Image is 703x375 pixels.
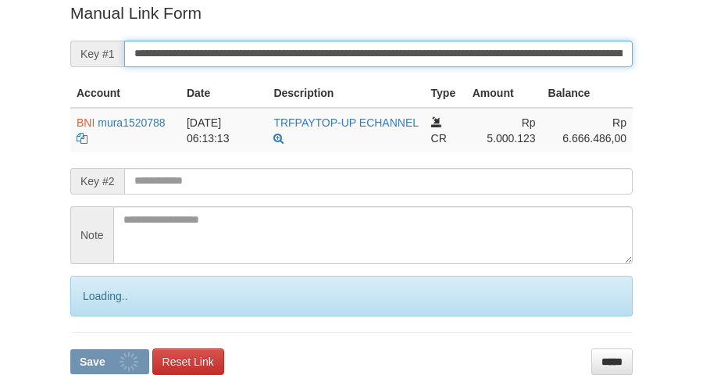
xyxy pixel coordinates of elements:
[180,79,267,108] th: Date
[98,116,165,129] a: mura1520788
[180,108,267,152] td: [DATE] 06:13:13
[162,355,214,368] span: Reset Link
[80,355,105,368] span: Save
[466,108,542,152] td: Rp 5.000.123
[431,132,447,145] span: CR
[267,79,424,108] th: Description
[152,348,224,375] a: Reset Link
[70,41,124,67] span: Key #1
[77,116,95,129] span: BNI
[70,206,113,264] span: Note
[466,79,542,108] th: Amount
[70,349,149,374] button: Save
[77,132,87,145] a: Copy mura1520788 to clipboard
[273,116,418,129] a: TRFPAYTOP-UP ECHANNEL
[70,276,633,316] div: Loading..
[425,79,466,108] th: Type
[70,2,633,24] p: Manual Link Form
[542,79,633,108] th: Balance
[70,79,180,108] th: Account
[70,168,124,195] span: Key #2
[542,108,633,152] td: Rp 6.666.486,00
